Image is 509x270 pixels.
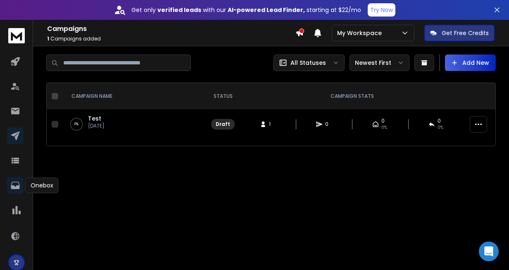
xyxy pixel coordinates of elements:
[424,25,495,41] button: Get Free Credits
[228,6,305,14] strong: AI-powered Lead Finder,
[25,178,59,193] div: Onebox
[47,36,295,42] p: Campaigns added
[8,28,25,43] img: logo
[445,54,496,71] button: Add New
[88,123,105,129] p: [DATE]
[381,118,385,124] span: 0
[240,83,465,109] th: CAMPAIGN STATS
[47,24,295,34] h1: Campaigns
[216,121,230,128] div: Draft
[479,242,499,261] div: Open Intercom Messenger
[131,6,361,14] p: Get only with our starting at $22/mo
[381,124,387,131] span: 0%
[88,114,101,123] a: Test
[368,3,395,17] button: Try Now
[157,6,201,14] strong: verified leads
[350,54,409,71] button: Newest First
[290,59,326,67] p: All Statuses
[74,120,78,128] p: 0 %
[438,118,441,124] span: 0
[206,83,240,109] th: STATUS
[47,35,49,42] span: 1
[325,121,333,128] span: 0
[269,121,277,128] span: 1
[438,124,443,131] span: 0%
[62,109,206,139] td: 0%Test[DATE]
[62,83,206,109] th: CAMPAIGN NAME
[370,6,393,14] p: Try Now
[337,29,385,37] p: My Workspace
[442,29,489,37] p: Get Free Credits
